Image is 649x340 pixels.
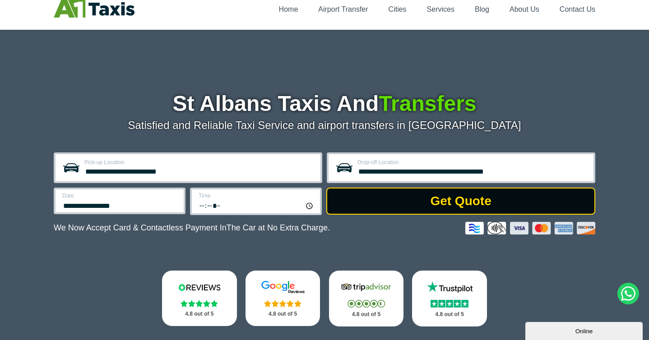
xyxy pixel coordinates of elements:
[84,160,315,165] label: Pick-up Location
[255,308,311,320] p: 4.8 out of 5
[465,222,595,234] img: Credit And Debit Cards
[172,280,227,294] img: Reviews.io
[181,300,218,307] img: Stars
[560,5,595,13] a: Contact Us
[318,5,368,13] a: Airport Transfer
[172,308,227,320] p: 4.8 out of 5
[264,300,301,307] img: Stars
[431,300,468,308] img: Stars
[199,193,315,198] label: Time
[339,280,393,294] img: Tripadvisor
[412,271,487,326] a: Trustpilot Stars 4.8 out of 5
[54,93,595,115] h1: St Albans Taxis And
[54,223,330,233] p: We Now Accept Card & Contactless Payment In
[525,320,644,340] iframe: chat widget
[422,280,477,294] img: Trustpilot
[379,92,476,115] span: Transfers
[348,300,385,308] img: Stars
[54,119,595,132] p: Satisfied and Reliable Taxi Service and airport transfers in [GEOGRAPHIC_DATA]
[357,160,588,165] label: Drop-off Location
[329,271,404,326] a: Tripadvisor Stars 4.8 out of 5
[422,309,477,320] p: 4.8 out of 5
[475,5,489,13] a: Blog
[339,309,394,320] p: 4.8 out of 5
[389,5,407,13] a: Cities
[62,193,178,198] label: Date
[279,5,298,13] a: Home
[326,188,595,215] button: Get Quote
[256,280,310,294] img: Google
[227,223,330,232] span: The Car at No Extra Charge.
[510,5,539,13] a: About Us
[246,271,320,326] a: Google Stars 4.8 out of 5
[427,5,454,13] a: Services
[162,271,237,326] a: Reviews.io Stars 4.8 out of 5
